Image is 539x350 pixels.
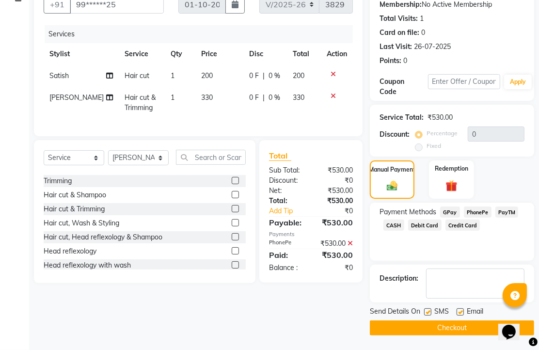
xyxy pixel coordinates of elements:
[504,75,532,89] button: Apply
[171,93,174,102] span: 1
[262,196,311,206] div: Total:
[311,263,361,273] div: ₹0
[262,186,311,196] div: Net:
[311,175,361,186] div: ₹0
[44,190,106,200] div: Hair cut & Shampoo
[262,249,311,261] div: Paid:
[45,25,360,43] div: Services
[171,71,174,80] span: 1
[408,220,442,231] span: Debit Card
[49,71,69,80] span: Satish
[311,186,361,196] div: ₹530.00
[380,28,419,38] div: Card on file:
[321,43,353,65] th: Action
[380,14,418,24] div: Total Visits:
[262,217,311,228] div: Payable:
[311,239,361,249] div: ₹530.00
[445,220,480,231] span: Credit Card
[44,204,105,214] div: Hair cut & Trimming
[176,150,246,165] input: Search or Scan
[380,56,401,66] div: Points:
[428,74,501,89] input: Enter Offer / Coupon Code
[263,93,265,103] span: |
[196,43,244,65] th: Price
[311,165,361,175] div: ₹530.00
[125,71,149,80] span: Hair cut
[287,43,321,65] th: Total
[269,151,291,161] span: Total
[434,306,449,318] span: SMS
[202,71,213,80] span: 200
[319,206,360,216] div: ₹0
[44,218,119,228] div: Hair cut, Wash & Styling
[369,165,415,174] label: Manual Payment
[44,260,131,270] div: Head reflexology with wash
[380,112,424,123] div: Service Total:
[269,71,280,81] span: 0 %
[427,142,441,150] label: Fixed
[467,306,483,318] span: Email
[165,43,195,65] th: Qty
[249,71,259,81] span: 0 F
[119,43,165,65] th: Service
[380,77,428,97] div: Coupon Code
[263,71,265,81] span: |
[311,217,361,228] div: ₹530.00
[202,93,213,102] span: 330
[383,180,401,192] img: _cash.svg
[440,207,460,218] span: GPay
[262,239,311,249] div: PhonePe
[420,14,424,24] div: 1
[380,207,436,217] span: Payment Methods
[249,93,259,103] span: 0 F
[269,230,353,239] div: Payments
[44,246,96,256] div: Head reflexology
[380,129,410,140] div: Discount:
[495,207,519,218] span: PayTM
[414,42,451,52] div: 26-07-2025
[403,56,407,66] div: 0
[44,176,72,186] div: Trimming
[427,129,458,138] label: Percentage
[262,165,311,175] div: Sub Total:
[435,164,468,173] label: Redemption
[243,43,286,65] th: Disc
[49,93,104,102] span: [PERSON_NAME]
[380,273,418,284] div: Description:
[262,263,311,273] div: Balance :
[498,311,529,340] iframe: chat widget
[293,71,304,80] span: 200
[428,112,453,123] div: ₹530.00
[44,232,162,242] div: Hair cut, Head reflexology & Shampoo
[125,93,156,112] span: Hair cut & Trimming
[383,220,404,231] span: CASH
[442,179,461,193] img: _gift.svg
[311,249,361,261] div: ₹530.00
[464,207,491,218] span: PhonePe
[370,320,534,335] button: Checkout
[311,196,361,206] div: ₹530.00
[421,28,425,38] div: 0
[269,93,280,103] span: 0 %
[262,206,319,216] a: Add Tip
[370,306,420,318] span: Send Details On
[293,93,304,102] span: 330
[262,175,311,186] div: Discount:
[380,42,412,52] div: Last Visit:
[44,43,119,65] th: Stylist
